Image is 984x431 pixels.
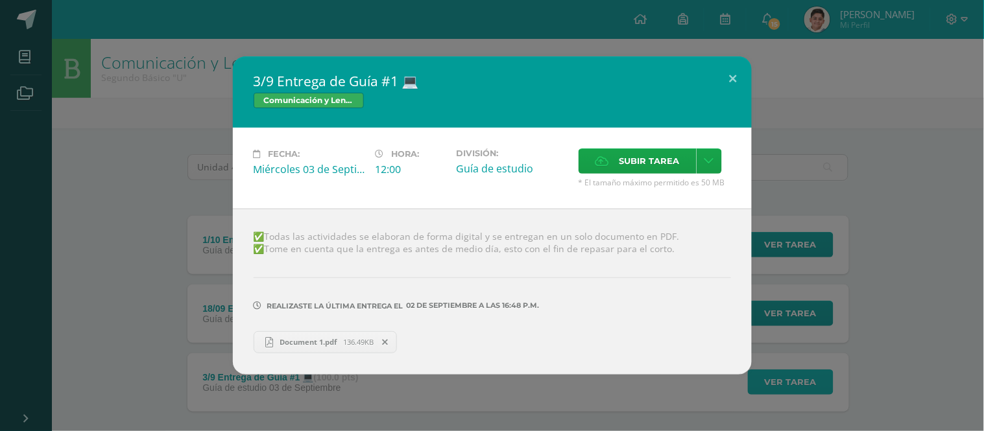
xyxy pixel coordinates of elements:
[374,335,396,349] span: Remover entrega
[233,209,752,374] div: ✅Todas las actividades se elaboran de forma digital y se entregan en un solo documento en PDF. ✅️...
[269,149,300,159] span: Fecha:
[579,177,731,188] span: * El tamaño máximo permitido es 50 MB
[343,337,374,347] span: 136.49KB
[254,93,364,108] span: Comunicación y Lenguaje
[254,72,731,90] h2: 3/9 Entrega de Guía #1 💻
[619,149,680,173] span: Subir tarea
[392,149,420,159] span: Hora:
[715,56,752,100] button: Close (Esc)
[254,331,398,353] a: Document 1.pdf 136.49KB
[267,301,403,310] span: Realizaste la última entrega el
[457,148,568,158] label: División:
[254,162,365,176] div: Miércoles 03 de Septiembre
[273,337,343,347] span: Document 1.pdf
[403,305,540,306] span: 02 DE Septiembre A LAS 16:48 p.m.
[457,161,568,176] div: Guía de estudio
[376,162,446,176] div: 12:00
